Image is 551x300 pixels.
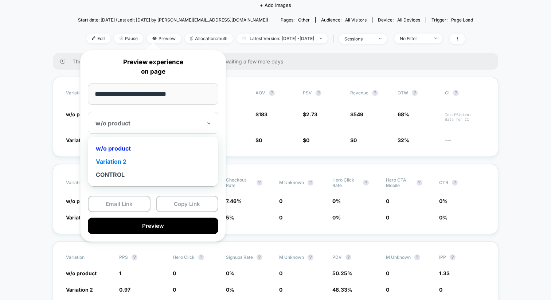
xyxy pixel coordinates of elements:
[114,34,143,43] span: Pause
[279,287,282,293] span: 0
[372,17,426,23] span: Device:
[185,34,233,43] span: Allocation: multi
[259,111,267,117] span: 183
[308,180,313,186] button: ?
[398,111,409,117] span: 68%
[198,254,204,260] button: ?
[259,137,262,143] span: 0
[132,254,137,260] button: ?
[269,90,275,96] button: ?
[439,287,442,293] span: 0
[332,214,341,221] span: 0 %
[306,137,309,143] span: 0
[255,111,267,117] span: $
[445,138,485,144] span: ---
[173,270,176,276] span: 0
[386,254,411,260] span: M Unknown
[226,198,242,204] span: 7.46 %
[173,287,176,293] span: 0
[417,180,422,186] button: ?
[279,180,304,185] span: M Unknown
[386,270,389,276] span: 0
[255,90,265,96] span: AOV
[451,17,473,23] span: Page Load
[321,17,367,23] div: Audience:
[303,90,312,96] span: PSV
[439,214,448,221] span: 0 %
[316,90,321,96] button: ?
[344,36,374,42] div: sessions
[237,34,328,43] span: Latest Version: [DATE] - [DATE]
[66,287,93,293] span: Variation 2
[350,90,368,96] span: Revenue
[242,36,246,40] img: calendar
[66,270,97,276] span: w/o product
[398,90,438,96] span: OTW
[226,177,253,188] span: Checkout Rate
[345,17,367,23] span: All Visitors
[434,38,437,39] img: end
[332,287,352,293] span: 48.33 %
[445,112,485,122] span: Insufficient data for CI
[445,90,485,96] span: CI
[345,254,351,260] button: ?
[147,34,181,43] span: Preview
[92,36,95,40] img: edit
[91,168,215,181] div: CONTROL
[320,38,322,39] img: end
[332,177,359,188] span: Hero click rate
[331,34,339,44] span: |
[66,90,106,96] span: Variation
[91,155,215,168] div: Variation 2
[332,254,342,260] span: PDV
[400,36,429,41] div: No Filter
[257,254,262,260] button: ?
[66,111,97,117] span: w/o product
[120,36,123,40] img: end
[66,177,106,188] span: Variation
[303,111,317,117] span: $
[353,137,357,143] span: 0
[386,287,389,293] span: 0
[308,254,313,260] button: ?
[119,287,130,293] span: 0.97
[363,180,369,186] button: ?
[260,2,291,8] span: + Add Images
[173,254,195,260] span: Hero click
[398,137,409,143] span: 32%
[397,17,420,23] span: all devices
[190,36,193,40] img: rebalance
[78,17,268,23] span: Start date: [DATE] (Last edit [DATE] by [PERSON_NAME][EMAIL_ADDRESS][DOMAIN_NAME])
[88,218,218,234] button: Preview
[156,196,219,212] button: Copy Link
[332,270,352,276] span: 50.25 %
[226,214,234,221] span: 5 %
[353,111,363,117] span: 549
[66,198,97,204] span: w/o product
[350,137,357,143] span: $
[66,214,93,221] span: Variation 2
[226,270,234,276] span: 0 %
[414,254,420,260] button: ?
[306,111,317,117] span: 2.73
[119,270,121,276] span: 1
[439,254,446,260] span: IPP
[332,198,341,204] span: 0 %
[439,198,448,204] span: 0 %
[91,142,215,155] div: w/o product
[66,137,93,143] span: Variation 2
[279,214,282,221] span: 0
[279,270,282,276] span: 0
[386,198,389,204] span: 0
[66,254,106,260] span: Variation
[450,254,456,260] button: ?
[86,34,110,43] span: Edit
[88,196,151,212] button: Email Link
[379,38,382,39] img: end
[439,270,450,276] span: 1.33
[412,90,418,96] button: ?
[439,180,448,185] span: CTR
[303,137,309,143] span: $
[255,137,262,143] span: $
[372,90,378,96] button: ?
